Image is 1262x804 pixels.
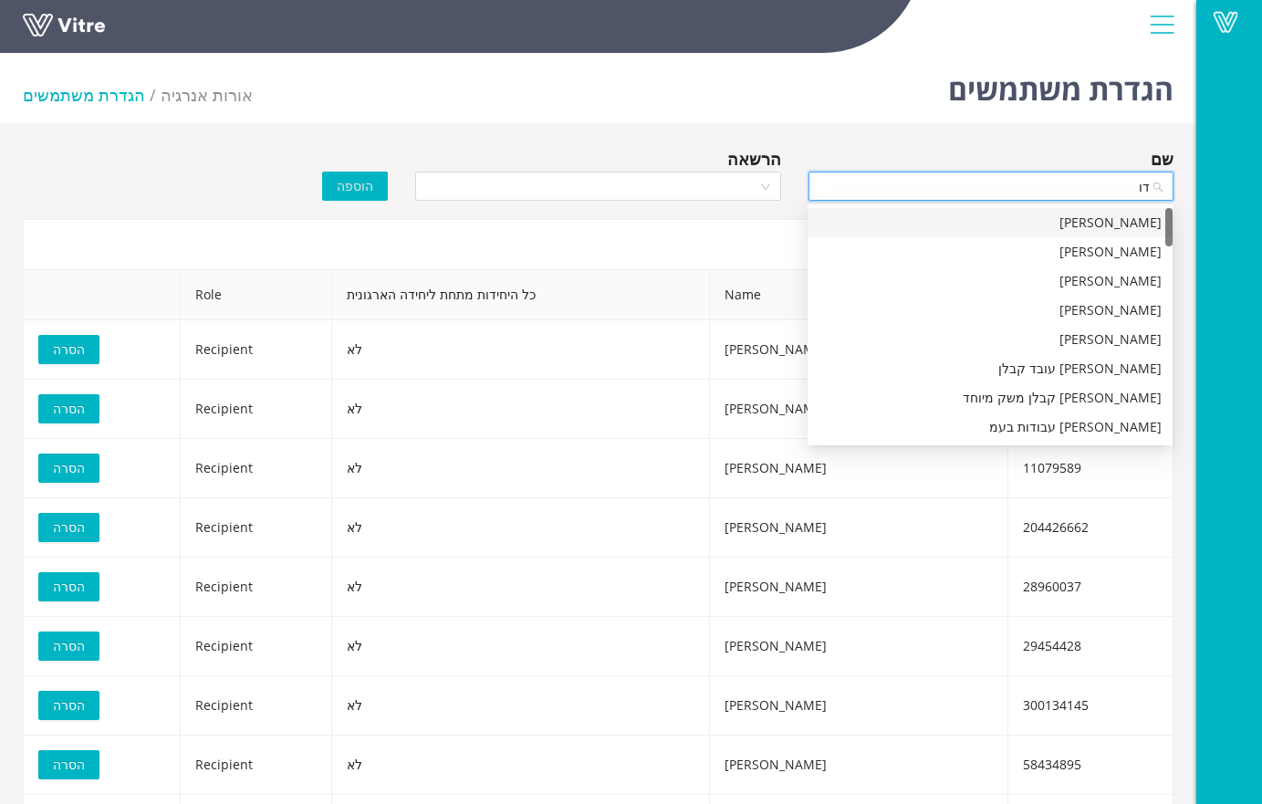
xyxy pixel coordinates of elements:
span: 300134145 [1023,696,1089,714]
button: הסרה [38,572,99,601]
div: [PERSON_NAME] עבודות בעמ [819,417,1162,437]
button: הסרה [38,454,99,483]
span: Recipient [195,459,253,476]
div: משה עבודות בעמ [808,412,1173,442]
div: שם [1151,146,1173,172]
span: הסרה [53,517,85,538]
button: הוספה [322,172,388,201]
span: Recipient [195,518,253,536]
td: [PERSON_NAME] [710,558,1008,617]
div: [PERSON_NAME] [819,329,1162,350]
span: הסרה [53,755,85,775]
button: הסרה [38,513,99,542]
span: 204426662 [1023,518,1089,536]
div: גלעד אליהו [808,266,1173,296]
td: לא [332,676,710,736]
button: הסרה [38,632,99,661]
td: לא [332,498,710,558]
td: לא [332,320,710,380]
td: [PERSON_NAME] [710,380,1008,439]
td: [PERSON_NAME] [710,498,1008,558]
td: [PERSON_NAME] [710,617,1008,676]
h1: הגדרת משתמשים [948,46,1173,123]
div: [PERSON_NAME] [819,300,1162,320]
td: [PERSON_NAME] [710,439,1008,498]
div: [PERSON_NAME] קבלן משק מיוחד [819,388,1162,408]
td: לא [332,380,710,439]
li: הגדרת משתמשים [23,82,161,108]
td: לא [332,439,710,498]
span: Recipient [195,696,253,714]
button: הסרה [38,394,99,423]
div: הראל עובד קבלן [808,354,1173,383]
span: 11079589 [1023,459,1081,476]
span: Recipient [195,756,253,773]
span: Recipient [195,637,253,654]
div: צ'רניאבסקי אדוארד [808,208,1173,237]
div: [PERSON_NAME] [819,271,1162,291]
span: Recipient [195,400,253,417]
div: לידור ברדה קבלן משק מיוחד [808,383,1173,412]
th: Role [181,270,331,320]
td: לא [332,736,710,795]
span: 29454428 [1023,637,1081,654]
div: נדב סויסה [808,296,1173,325]
th: כל היחידות מתחת ליחידה הארגונית [332,270,710,320]
span: Recipient [195,578,253,595]
td: [PERSON_NAME] [710,676,1008,736]
div: אהרון דגמי [808,237,1173,266]
span: 58434895 [1023,756,1081,773]
span: Recipient [195,340,253,358]
td: לא [332,617,710,676]
button: הסרה [38,335,99,364]
div: אדוארד קוגן [808,325,1173,354]
span: הסרה [53,339,85,360]
span: הסרה [53,636,85,656]
div: משתמשי טפסים [23,219,1173,269]
td: [PERSON_NAME] [710,320,1008,380]
span: 28960037 [1023,578,1081,595]
div: [PERSON_NAME] עובד קבלן [819,359,1162,379]
div: הרשאה [727,146,781,172]
span: הסרה [53,695,85,715]
div: [PERSON_NAME] [819,242,1162,262]
span: Name [710,270,1007,319]
button: הסרה [38,750,99,779]
span: הסרה [53,399,85,419]
td: [PERSON_NAME] [710,736,1008,795]
button: הסרה [38,691,99,720]
div: [PERSON_NAME] [819,213,1162,233]
td: לא [332,558,710,617]
span: 321 [161,84,253,106]
span: הסרה [53,577,85,597]
span: הסרה [53,458,85,478]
